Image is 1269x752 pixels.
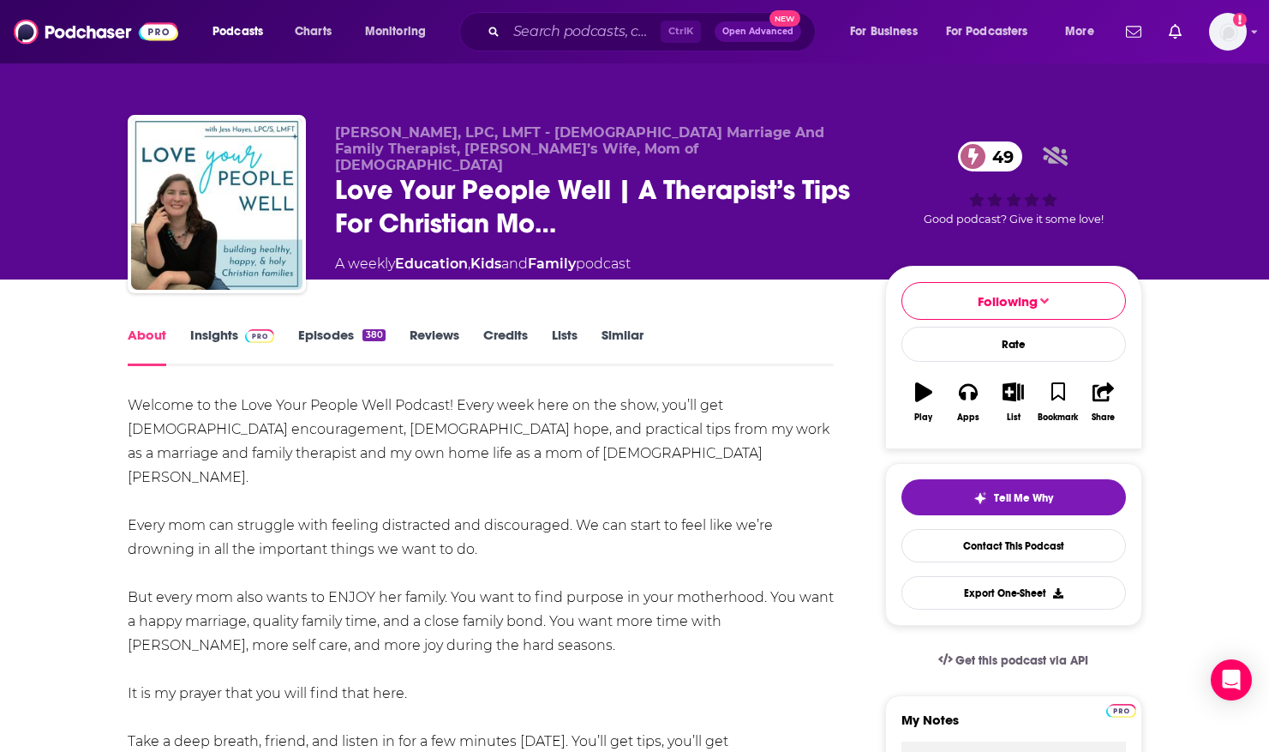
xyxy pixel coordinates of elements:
[935,18,1053,45] button: open menu
[838,18,939,45] button: open menu
[885,124,1142,244] div: 49Good podcast? Give it some love!
[14,15,178,48] img: Podchaser - Follow, Share and Rate Podcasts
[1233,13,1247,27] svg: Add a profile image
[925,640,1103,682] a: Get this podcast via API
[506,18,661,45] input: Search podcasts, credits, & more...
[1162,17,1188,46] a: Show notifications dropdown
[1080,371,1125,433] button: Share
[924,213,1104,226] span: Good podcast? Give it some love!
[994,491,1053,505] span: Tell Me Why
[850,20,918,44] span: For Business
[958,141,1022,171] a: 49
[722,27,793,36] span: Open Advanced
[476,12,832,51] div: Search podcasts, credits, & more...
[991,371,1035,433] button: List
[335,124,824,173] span: [PERSON_NAME], LPC, LMFT - [DEMOGRAPHIC_DATA] Marriage And Family Therapist, [PERSON_NAME]’s Wife...
[914,412,932,423] div: Play
[1211,659,1252,701] div: Open Intercom Messenger
[769,10,800,27] span: New
[946,20,1028,44] span: For Podcasters
[353,18,448,45] button: open menu
[1036,371,1080,433] button: Bookmark
[715,21,801,42] button: Open AdvancedNew
[362,329,385,341] div: 380
[661,21,701,43] span: Ctrl K
[901,327,1126,362] div: Rate
[552,327,578,366] a: Lists
[395,256,468,272] a: Education
[1209,13,1247,51] img: User Profile
[298,327,385,366] a: Episodes380
[365,20,426,44] span: Monitoring
[528,256,576,272] a: Family
[901,529,1126,562] a: Contact This Podcast
[975,141,1022,171] span: 49
[190,327,275,366] a: InsightsPodchaser Pro
[1053,18,1116,45] button: open menu
[1106,704,1136,718] img: Podchaser Pro
[483,327,528,366] a: Credits
[901,576,1126,610] button: Export One-Sheet
[1038,412,1078,423] div: Bookmark
[470,256,501,272] a: Kids
[501,256,528,272] span: and
[957,412,979,423] div: Apps
[212,20,263,44] span: Podcasts
[245,329,275,343] img: Podchaser Pro
[410,327,459,366] a: Reviews
[901,712,1126,742] label: My Notes
[468,256,470,272] span: ,
[1209,13,1247,51] span: Logged in as ShellB
[901,282,1126,320] button: Following
[1007,412,1021,423] div: List
[284,18,342,45] a: Charts
[1119,17,1148,46] a: Show notifications dropdown
[201,18,285,45] button: open menu
[1065,20,1094,44] span: More
[602,327,643,366] a: Similar
[973,491,987,505] img: tell me why sparkle
[131,118,302,290] img: Love Your People Well | A Therapist’s Tips For Christian Mom Life, Marriage Help, And Family Rela...
[335,254,631,274] div: A weekly podcast
[978,293,1038,310] span: Following
[955,653,1088,668] span: Get this podcast via API
[1209,13,1247,51] button: Show profile menu
[901,479,1126,515] button: tell me why sparkleTell Me Why
[1106,701,1136,718] a: Pro website
[946,371,991,433] button: Apps
[295,20,332,44] span: Charts
[1092,412,1115,423] div: Share
[128,327,166,366] a: About
[901,371,946,433] button: Play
